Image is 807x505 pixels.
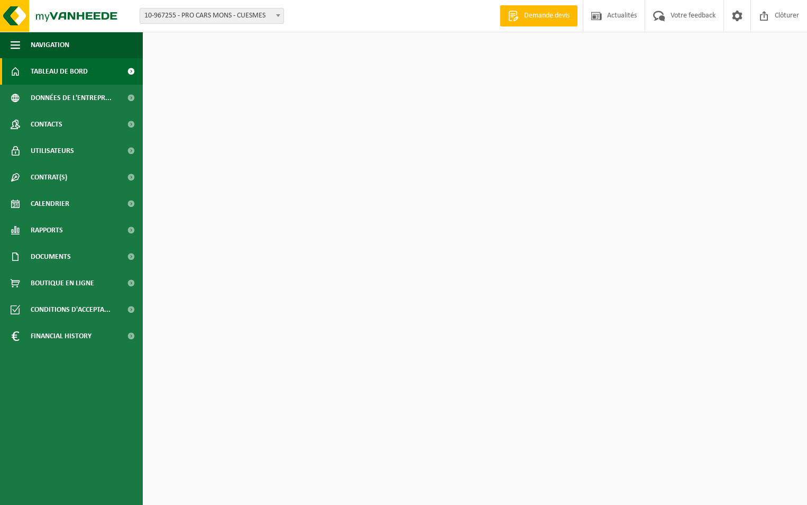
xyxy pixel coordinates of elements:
[31,191,69,217] span: Calendrier
[31,32,69,58] span: Navigation
[31,296,111,323] span: Conditions d'accepta...
[31,58,88,85] span: Tableau de bord
[31,138,74,164] span: Utilisateurs
[31,111,62,138] span: Contacts
[31,217,63,244] span: Rapports
[31,244,71,270] span: Documents
[500,5,577,26] a: Demande devis
[31,164,67,191] span: Contrat(s)
[31,85,112,111] span: Données de l'entrepr...
[140,8,284,24] span: 10-967255 - PRO CARS MONS - CUESMES
[31,270,94,296] span: Boutique en ligne
[31,323,91,349] span: Financial History
[521,11,572,21] span: Demande devis
[140,8,283,23] span: 10-967255 - PRO CARS MONS - CUESMES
